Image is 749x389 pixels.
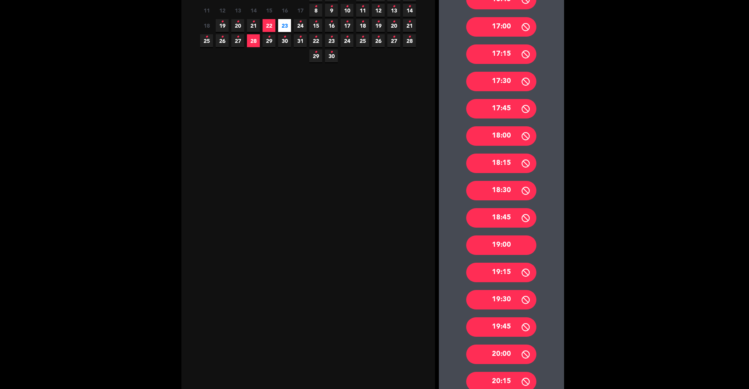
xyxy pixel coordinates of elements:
[278,34,291,47] span: 30
[221,31,224,43] i: •
[314,31,317,43] i: •
[392,31,395,43] i: •
[392,0,395,13] i: •
[466,208,536,228] div: 18:45
[330,31,333,43] i: •
[346,16,348,28] i: •
[309,4,322,17] span: 8
[372,34,385,47] span: 26
[466,126,536,146] div: 18:00
[231,34,244,47] span: 27
[236,16,239,28] i: •
[221,16,224,28] i: •
[325,34,338,47] span: 23
[341,4,353,17] span: 10
[200,34,213,47] span: 25
[200,19,213,32] span: 18
[325,50,338,62] span: 30
[387,4,400,17] span: 13
[387,19,400,32] span: 20
[372,4,385,17] span: 12
[356,34,369,47] span: 25
[247,19,260,32] span: 21
[231,4,244,17] span: 13
[377,31,380,43] i: •
[278,4,291,17] span: 16
[346,31,348,43] i: •
[466,317,536,337] div: 19:45
[330,46,333,58] i: •
[205,31,208,43] i: •
[356,4,369,17] span: 11
[346,0,348,13] i: •
[466,72,536,91] div: 17:30
[325,4,338,17] span: 9
[361,0,364,13] i: •
[294,4,307,17] span: 17
[309,50,322,62] span: 29
[341,19,353,32] span: 17
[314,46,317,58] i: •
[247,34,260,47] span: 28
[247,4,260,17] span: 14
[309,19,322,32] span: 15
[216,19,229,32] span: 19
[216,4,229,17] span: 12
[294,19,307,32] span: 24
[294,34,307,47] span: 31
[268,31,270,43] i: •
[403,19,416,32] span: 21
[403,4,416,17] span: 14
[466,99,536,118] div: 17:45
[236,31,239,43] i: •
[466,17,536,37] div: 17:00
[314,0,317,13] i: •
[466,263,536,282] div: 19:15
[216,34,229,47] span: 26
[356,19,369,32] span: 18
[325,19,338,32] span: 16
[408,0,411,13] i: •
[377,0,380,13] i: •
[361,31,364,43] i: •
[231,19,244,32] span: 20
[263,19,275,32] span: 22
[408,31,411,43] i: •
[252,16,255,28] i: •
[466,44,536,64] div: 17:15
[403,34,416,47] span: 28
[330,0,333,13] i: •
[263,4,275,17] span: 15
[314,16,317,28] i: •
[408,16,411,28] i: •
[330,16,333,28] i: •
[466,154,536,173] div: 18:15
[341,34,353,47] span: 24
[283,31,286,43] i: •
[309,34,322,47] span: 22
[278,19,291,32] span: 23
[372,19,385,32] span: 19
[299,16,302,28] i: •
[200,4,213,17] span: 11
[466,181,536,200] div: 18:30
[377,16,380,28] i: •
[392,16,395,28] i: •
[466,345,536,364] div: 20:00
[263,34,275,47] span: 29
[387,34,400,47] span: 27
[299,31,302,43] i: •
[466,235,536,255] div: 19:00
[361,16,364,28] i: •
[466,290,536,309] div: 19:30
